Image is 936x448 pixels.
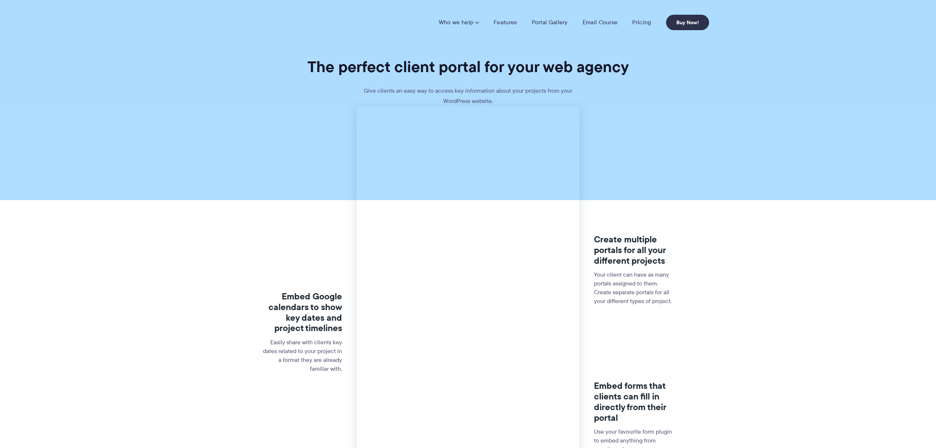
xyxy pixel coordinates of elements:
p: Give clients an easy way to access key information about your projects from your WordPress website. [358,86,579,106]
a: Pricing [632,19,651,26]
h3: Embed forms that clients can fill in directly from their portal [594,381,675,423]
p: Your client can have as many portals assigned to them. Create separate portals for all your diffe... [594,270,675,306]
a: Who we help [439,19,479,26]
a: Email Course [583,19,618,26]
h3: Create multiple portals for all your different projects [594,234,675,266]
a: Features [494,19,517,26]
p: Easily share with clients key dates related to your project in a format they are already familiar... [261,338,342,373]
a: Buy Now! [666,15,709,30]
h3: Embed Google calendars to show key dates and project timelines [261,291,342,334]
a: Portal Gallery [532,19,568,26]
